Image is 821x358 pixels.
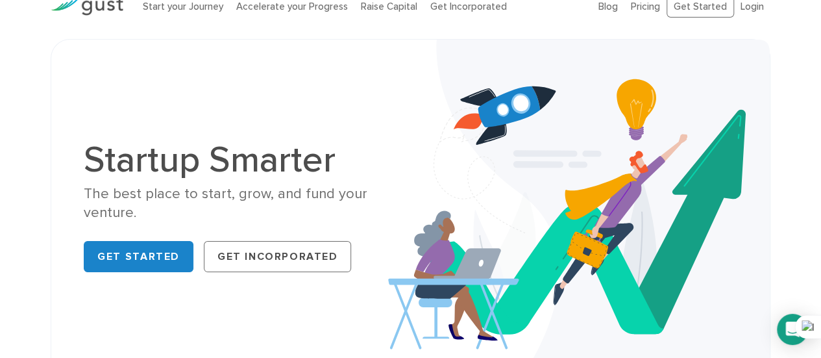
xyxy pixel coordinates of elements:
a: Pricing [631,1,660,12]
a: Login [741,1,764,12]
a: Blog [598,1,618,12]
a: Get Incorporated [204,241,352,272]
div: The best place to start, grow, and fund your venture. [84,185,400,223]
a: Get Incorporated [430,1,507,12]
h1: Startup Smarter [84,142,400,178]
a: Raise Capital [361,1,417,12]
a: Get Started [84,241,193,272]
a: Accelerate your Progress [236,1,348,12]
iframe: Chat Widget [756,296,821,358]
a: Start your Journey [143,1,223,12]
